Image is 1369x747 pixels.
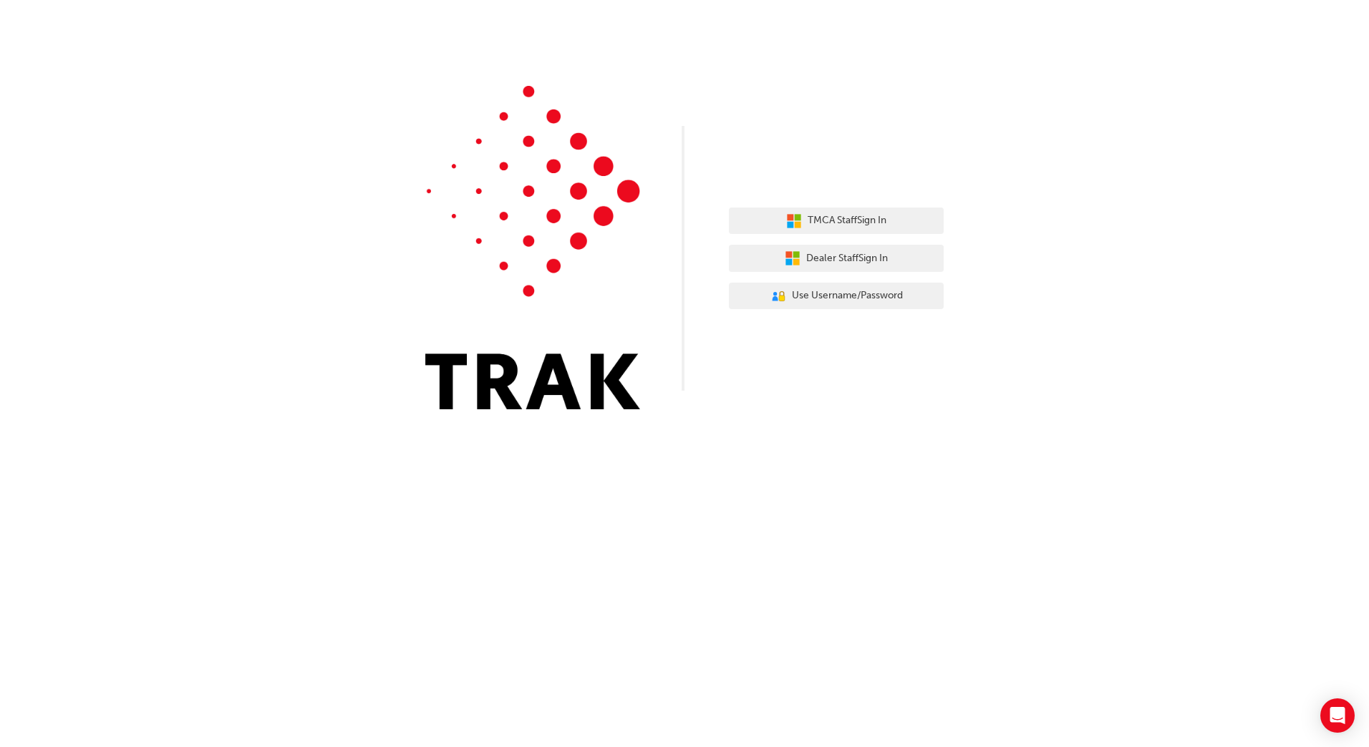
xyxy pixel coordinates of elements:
button: Dealer StaffSign In [729,245,944,272]
button: TMCA StaffSign In [729,207,944,235]
span: Dealer Staff Sign In [806,250,888,267]
span: Use Username/Password [792,288,903,304]
span: TMCA Staff Sign In [808,213,886,229]
button: Use Username/Password [729,283,944,310]
div: Open Intercom Messenger [1320,698,1355,733]
img: Trak [425,86,640,409]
